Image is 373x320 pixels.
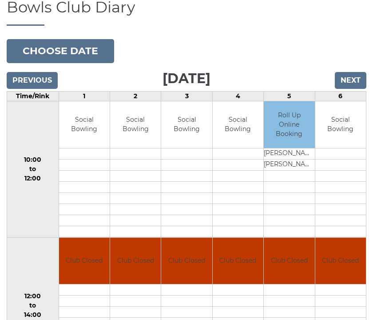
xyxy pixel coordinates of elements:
td: Social Bowling [161,101,212,148]
td: Club Closed [161,238,212,284]
td: [PERSON_NAME] [264,148,314,159]
td: 6 [315,92,366,101]
td: 2 [110,92,161,101]
td: Time/Rink [7,92,59,101]
input: Next [335,72,366,89]
td: Social Bowling [213,101,263,148]
td: 5 [264,92,315,101]
td: [PERSON_NAME] [264,159,314,170]
td: Social Bowling [110,101,161,148]
button: Choose date [7,39,114,63]
td: Social Bowling [315,101,366,148]
td: 3 [161,92,212,101]
td: Club Closed [213,238,263,284]
td: Social Bowling [59,101,110,148]
td: Club Closed [59,238,110,284]
td: Club Closed [110,238,161,284]
td: Roll Up Online Booking [264,101,314,148]
input: Previous [7,72,58,89]
td: 4 [212,92,263,101]
td: 10:00 to 12:00 [7,101,59,238]
td: 1 [59,92,110,101]
td: Club Closed [264,238,314,284]
td: Club Closed [315,238,366,284]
